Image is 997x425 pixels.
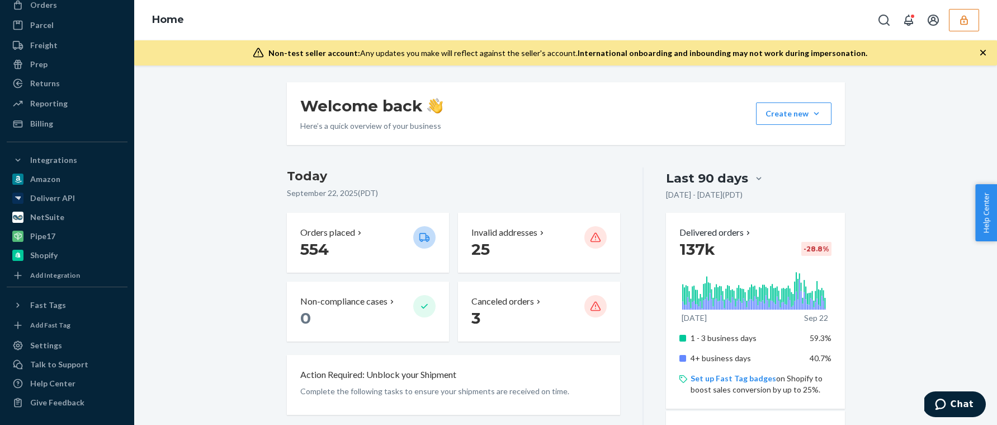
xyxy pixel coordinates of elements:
[427,98,443,114] img: hand-wave emoji
[682,312,707,324] p: [DATE]
[804,312,828,324] p: Sep 22
[897,9,920,31] button: Open notifications
[30,270,80,280] div: Add Integration
[7,394,127,412] button: Give Feedback
[7,227,127,245] a: Pipe17
[801,242,831,256] div: -28.8 %
[7,170,127,188] a: Amazon
[7,375,127,393] a: Help Center
[7,115,127,133] a: Billing
[287,213,449,273] button: Orders placed 554
[7,55,127,73] a: Prep
[691,373,776,383] a: Set up Fast Tag badges
[30,320,70,330] div: Add Fast Tag
[691,353,801,364] p: 4+ business days
[30,20,54,31] div: Parcel
[7,16,127,34] a: Parcel
[810,353,831,363] span: 40.7%
[30,98,68,109] div: Reporting
[471,309,480,328] span: 3
[679,226,753,239] button: Delivered orders
[30,40,58,51] div: Freight
[30,250,58,261] div: Shopify
[7,246,127,264] a: Shopify
[7,319,127,332] a: Add Fast Tag
[300,386,607,397] p: Complete the following tasks to ensure your shipments are received on time.
[7,36,127,54] a: Freight
[458,213,620,273] button: Invalid addresses 25
[30,397,84,408] div: Give Feedback
[7,337,127,354] a: Settings
[287,167,621,185] h3: Today
[268,48,867,59] div: Any updates you make will reflect against the seller's account.
[30,118,53,129] div: Billing
[924,391,986,419] iframe: Opens a widget where you can chat to one of our agents
[30,300,66,311] div: Fast Tags
[471,226,537,239] p: Invalid addresses
[7,151,127,169] button: Integrations
[30,78,60,89] div: Returns
[679,240,715,259] span: 137k
[300,240,329,259] span: 554
[7,74,127,92] a: Returns
[922,9,944,31] button: Open account menu
[810,333,831,343] span: 59.3%
[666,170,748,187] div: Last 90 days
[30,231,55,242] div: Pipe17
[300,309,311,328] span: 0
[300,368,456,381] p: Action Required: Unblock your Shipment
[30,155,77,166] div: Integrations
[873,9,895,31] button: Open Search Box
[152,13,184,26] a: Home
[287,282,449,342] button: Non-compliance cases 0
[7,189,127,207] a: Deliverr API
[287,188,621,199] p: September 22, 2025 ( PDT )
[578,48,867,58] span: International onboarding and inbounding may not work during impersonation.
[666,189,743,200] p: [DATE] - [DATE] ( PDT )
[30,359,88,370] div: Talk to Support
[30,193,75,204] div: Deliverr API
[471,240,490,259] span: 25
[30,340,62,351] div: Settings
[143,4,193,36] ol: breadcrumbs
[30,212,64,223] div: NetSuite
[7,269,127,282] a: Add Integration
[300,295,388,308] p: Non-compliance cases
[300,120,443,132] p: Here’s a quick overview of your business
[7,95,127,113] a: Reporting
[458,282,620,342] button: Canceled orders 3
[7,208,127,226] a: NetSuite
[300,226,355,239] p: Orders placed
[300,96,443,116] h1: Welcome back
[30,59,48,70] div: Prep
[30,174,60,185] div: Amazon
[30,378,75,389] div: Help Center
[756,102,831,125] button: Create new
[7,356,127,373] button: Talk to Support
[975,184,997,241] button: Help Center
[691,333,801,344] p: 1 - 3 business days
[7,296,127,314] button: Fast Tags
[471,295,534,308] p: Canceled orders
[691,373,831,395] p: on Shopify to boost sales conversion by up to 25%.
[268,48,360,58] span: Non-test seller account:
